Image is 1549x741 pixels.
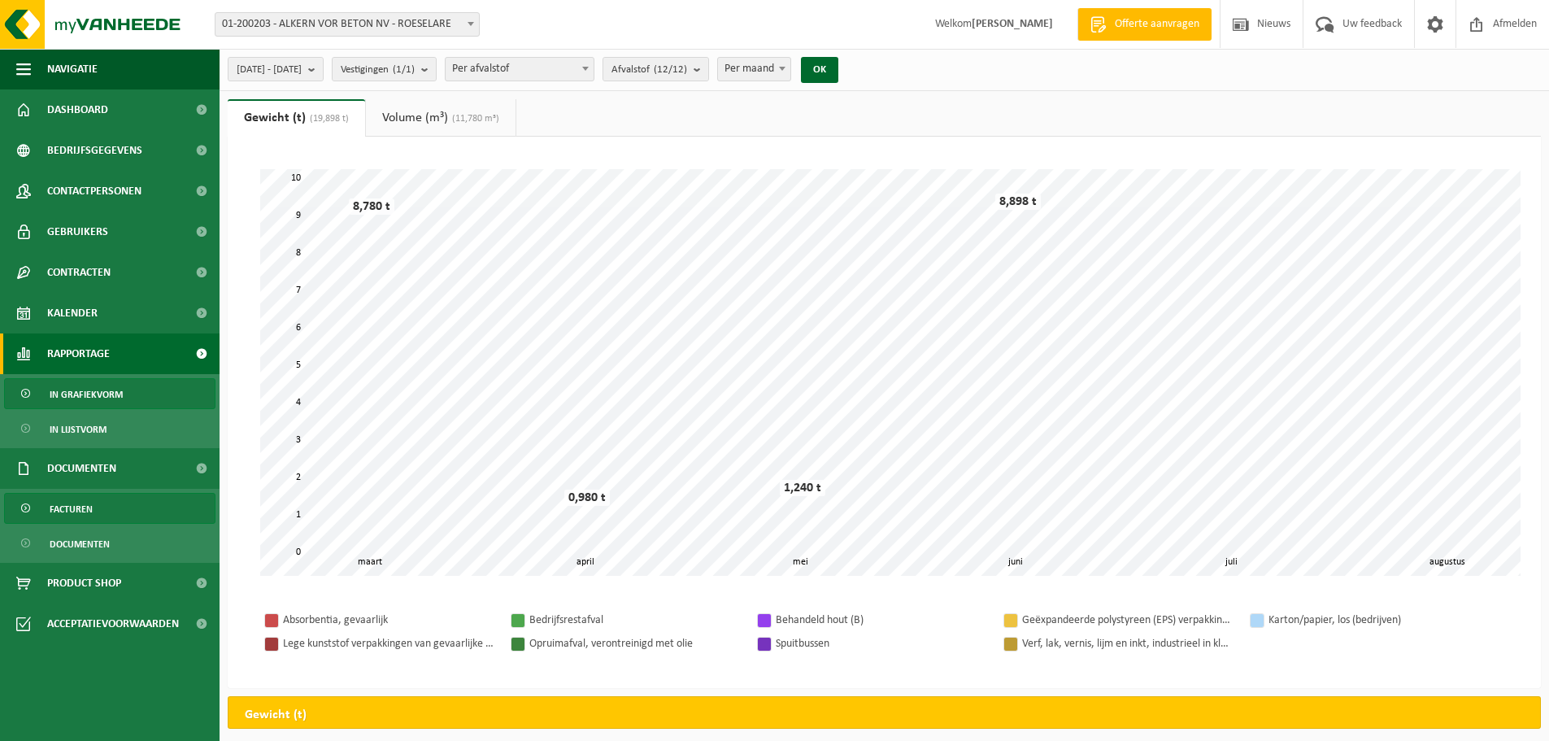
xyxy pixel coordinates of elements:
div: Spuitbussen [776,634,987,654]
div: 0,980 t [564,490,610,506]
span: 01-200203 - ALKERN VOR BETON NV - ROESELARE [215,12,480,37]
span: Facturen [50,494,93,525]
span: Offerte aanvragen [1111,16,1203,33]
a: In lijstvorm [4,413,215,444]
span: Contracten [47,252,111,293]
span: Bedrijfsgegevens [47,130,142,171]
span: (19,898 t) [306,114,349,124]
a: In grafiekvorm [4,378,215,409]
a: Facturen [4,493,215,524]
span: Kalender [47,293,98,333]
button: [DATE] - [DATE] [228,57,324,81]
strong: [PERSON_NAME] [972,18,1053,30]
span: In lijstvorm [50,414,107,445]
div: Geëxpandeerde polystyreen (EPS) verpakking (< 1 m² per stuk), recycleerbaar [1022,610,1234,630]
span: (11,780 m³) [448,114,499,124]
div: Lege kunststof verpakkingen van gevaarlijke stoffen [283,634,494,654]
div: 8,780 t [349,198,394,215]
div: Karton/papier, los (bedrijven) [1268,610,1480,630]
a: Gewicht (t) [228,99,365,137]
span: Documenten [50,529,110,560]
div: Behandeld hout (B) [776,610,987,630]
button: OK [801,57,838,83]
span: Per maand [717,57,791,81]
div: Bedrijfsrestafval [529,610,741,630]
h2: Gewicht (t) [228,697,323,733]
span: [DATE] - [DATE] [237,58,302,82]
span: Contactpersonen [47,171,141,211]
span: Afvalstof [611,58,687,82]
span: Per afvalstof [446,58,594,81]
button: Vestigingen(1/1) [332,57,437,81]
count: (1/1) [393,64,415,75]
span: Acceptatievoorwaarden [47,604,179,644]
span: Per maand [718,58,790,81]
span: Dashboard [47,89,108,130]
div: 8,898 t [995,194,1041,210]
button: Afvalstof(12/12) [603,57,709,81]
span: Documenten [47,448,116,489]
a: Offerte aanvragen [1077,8,1212,41]
div: 1,240 t [780,480,825,496]
span: In grafiekvorm [50,379,123,410]
div: Opruimafval, verontreinigd met olie [529,634,741,654]
a: Documenten [4,528,215,559]
span: Rapportage [47,333,110,374]
span: Navigatie [47,49,98,89]
span: 01-200203 - ALKERN VOR BETON NV - ROESELARE [215,13,479,36]
div: Verf, lak, vernis, lijm en inkt, industrieel in kleinverpakking [1022,634,1234,654]
div: Absorbentia, gevaarlijk [283,610,494,630]
span: Product Shop [47,563,121,604]
span: Vestigingen [341,58,415,82]
a: Volume (m³) [366,99,516,137]
span: Per afvalstof [445,57,594,81]
count: (12/12) [654,64,687,75]
span: Gebruikers [47,211,108,252]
